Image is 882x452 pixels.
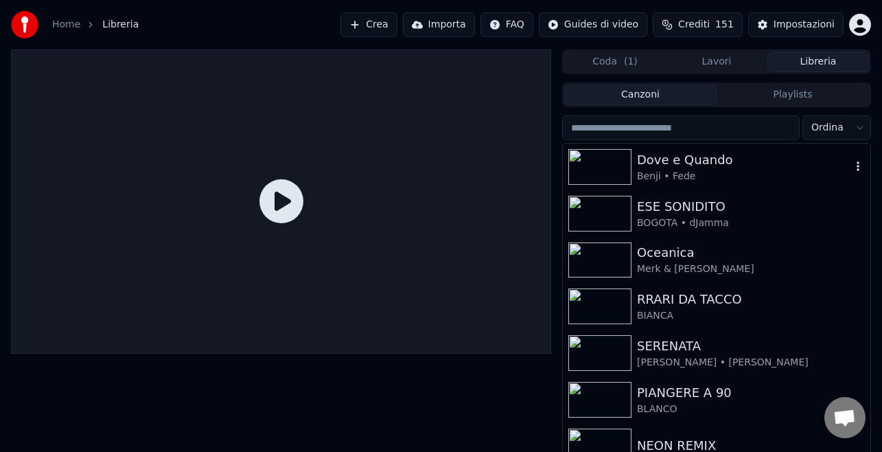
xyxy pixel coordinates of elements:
[11,11,38,38] img: youka
[624,55,638,69] span: ( 1 )
[637,403,865,416] div: BLANCO
[715,18,734,32] span: 151
[811,121,844,135] span: Ordina
[774,18,835,32] div: Impostazioni
[564,52,666,72] button: Coda
[637,290,865,309] div: RRARI DA TACCO
[637,150,851,170] div: Dove e Quando
[637,170,851,183] div: Benji • Fede
[637,262,865,276] div: Merk & [PERSON_NAME]
[340,12,397,37] button: Crea
[653,12,743,37] button: Crediti151
[637,337,865,356] div: SERENATA
[480,12,533,37] button: FAQ
[52,18,80,32] a: Home
[539,12,647,37] button: Guides di video
[637,243,865,262] div: Oceanica
[717,85,869,105] button: Playlists
[637,383,865,403] div: PIANGERE A 90
[637,197,865,216] div: ESE SONIDITO
[824,397,866,438] a: Aprire la chat
[748,12,844,37] button: Impostazioni
[52,18,139,32] nav: breadcrumb
[678,18,710,32] span: Crediti
[767,52,869,72] button: Libreria
[564,85,717,105] button: Canzoni
[637,309,865,323] div: BIANCA
[637,356,865,370] div: [PERSON_NAME] • [PERSON_NAME]
[403,12,475,37] button: Importa
[666,52,767,72] button: Lavori
[102,18,139,32] span: Libreria
[637,216,865,230] div: BOGOTA • dJamma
